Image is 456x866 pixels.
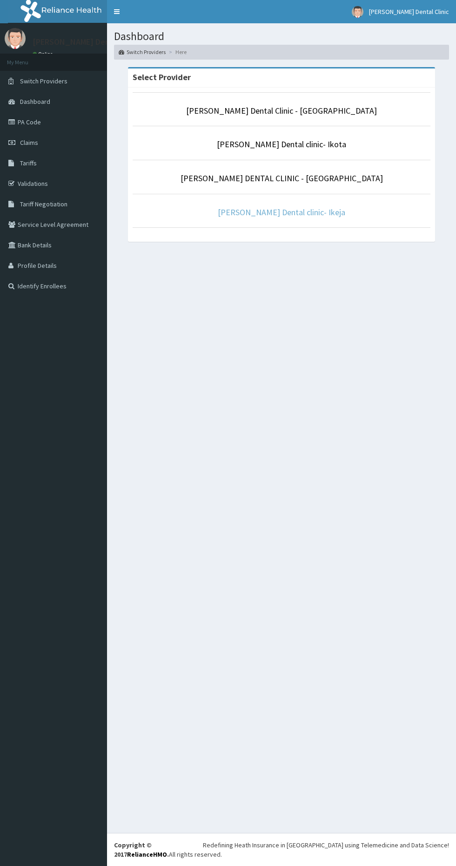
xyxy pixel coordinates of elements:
strong: Copyright © 2017 . [114,841,169,859]
span: Dashboard [20,97,50,106]
span: Tariffs [20,159,37,167]
span: [PERSON_NAME] Dental Clinic [369,7,449,16]
a: [PERSON_NAME] Dental clinic- Ikota [217,139,346,150]
a: [PERSON_NAME] Dental Clinic - [GEOGRAPHIC_DATA] [186,105,377,116]
footer: All rights reserved. [107,833,456,866]
a: Switch Providers [119,48,166,56]
img: User Image [5,28,26,49]
a: [PERSON_NAME] Dental clinic- Ikeja [218,207,345,218]
span: Claims [20,138,38,147]
h1: Dashboard [114,30,449,42]
li: Here [167,48,187,56]
a: [PERSON_NAME] DENTAL CLINIC - [GEOGRAPHIC_DATA] [181,173,383,184]
strong: Select Provider [133,72,191,82]
a: Online [33,51,55,57]
a: RelianceHMO [127,850,167,859]
img: User Image [352,6,363,18]
span: Tariff Negotiation [20,200,67,208]
span: Switch Providers [20,77,67,85]
div: Redefining Heath Insurance in [GEOGRAPHIC_DATA] using Telemedicine and Data Science! [203,840,449,850]
p: [PERSON_NAME] Dental Clinic [33,38,141,46]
